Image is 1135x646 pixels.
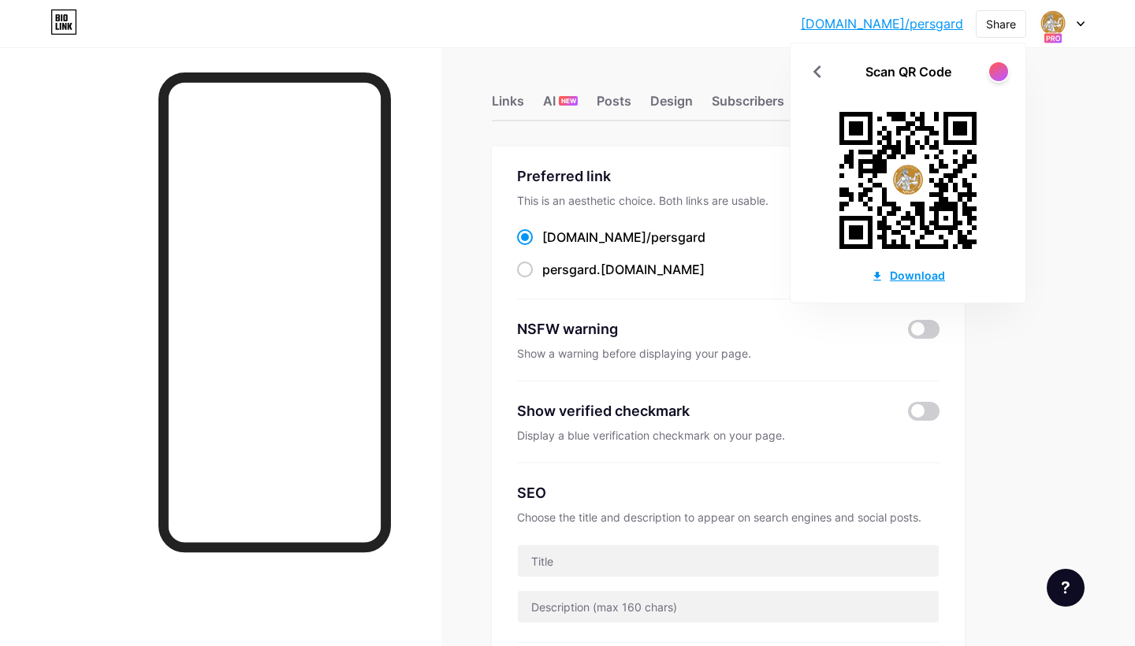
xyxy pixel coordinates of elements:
[651,229,705,245] span: persgard
[1038,9,1068,39] img: Pouria Kayyumi
[650,91,693,120] div: Design
[712,91,784,120] div: Subscribers
[597,91,631,120] div: Posts
[517,510,940,525] div: Choose the title and description to appear on search engines and social posts.
[865,62,951,81] div: Scan QR Code
[986,16,1016,32] div: Share
[543,91,578,120] div: AI
[518,591,939,622] input: Description (max 160 chars)
[517,165,940,187] div: Preferred link
[542,228,705,247] div: [DOMAIN_NAME]/
[542,262,597,277] span: persgard
[517,318,885,340] div: NSFW warning
[518,545,939,577] input: Title
[871,267,945,284] div: Download
[517,428,940,444] div: Display a blue verification checkmark on your page.
[517,482,940,503] div: SEO
[517,193,940,209] div: This is an aesthetic choice. Both links are usable.
[801,14,963,33] a: [DOMAIN_NAME]/persgard
[517,346,940,362] div: Show a warning before displaying your page.
[561,96,576,106] span: NEW
[517,400,690,421] div: Show verified checkmark
[542,260,705,279] div: .[DOMAIN_NAME]
[492,91,524,120] div: Links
